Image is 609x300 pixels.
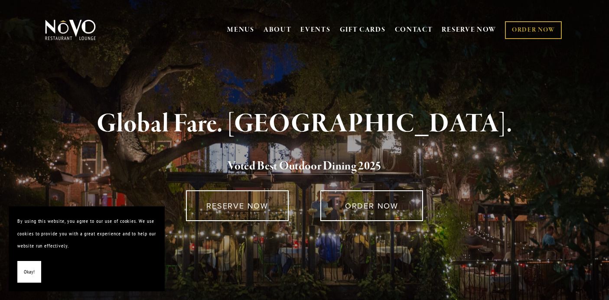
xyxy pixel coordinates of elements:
img: Novo Restaurant &amp; Lounge [43,19,98,41]
h2: 5 [59,157,550,176]
span: Okay! [24,266,35,278]
a: GIFT CARDS [340,22,386,38]
button: Okay! [17,261,41,283]
a: ORDER NOW [505,21,562,39]
a: ORDER NOW [320,190,423,221]
a: Voted Best Outdoor Dining 202 [228,159,375,175]
a: EVENTS [300,26,330,34]
a: RESERVE NOW [186,190,289,221]
a: ABOUT [264,26,292,34]
a: MENUS [227,26,254,34]
strong: Global Fare. [GEOGRAPHIC_DATA]. [97,108,512,140]
a: CONTACT [395,22,433,38]
a: RESERVE NOW [442,22,496,38]
p: By using this website, you agree to our use of cookies. We use cookies to provide you with a grea... [17,215,156,252]
section: Cookie banner [9,206,165,291]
